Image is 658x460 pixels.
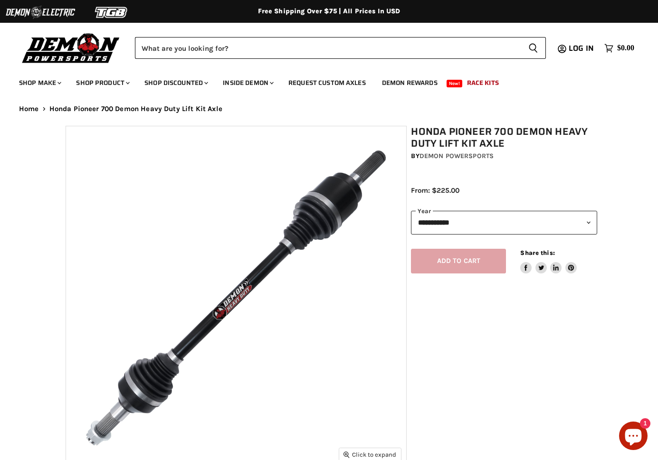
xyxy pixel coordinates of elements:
span: Log in [569,42,594,54]
a: Shop Make [12,73,67,93]
img: Demon Electric Logo 2 [5,3,76,21]
span: $0.00 [617,44,634,53]
aside: Share this: [520,249,577,274]
input: Search [135,37,521,59]
a: Inside Demon [216,73,279,93]
h1: Honda Pioneer 700 Demon Heavy Duty Lift Kit Axle [411,126,597,150]
div: by [411,151,597,161]
span: Honda Pioneer 700 Demon Heavy Duty Lift Kit Axle [49,105,222,113]
button: Search [521,37,546,59]
span: Click to expand [343,451,396,458]
a: $0.00 [600,41,639,55]
a: Home [19,105,39,113]
a: Demon Rewards [375,73,445,93]
a: Shop Discounted [137,73,214,93]
a: Log in [564,44,600,53]
select: year [411,211,597,234]
span: From: $225.00 [411,186,459,195]
img: TGB Logo 2 [76,3,147,21]
span: New! [447,80,463,87]
inbox-online-store-chat: Shopify online store chat [616,422,650,452]
a: Shop Product [69,73,135,93]
img: Demon Powersports [19,31,123,65]
form: Product [135,37,546,59]
span: Share this: [520,249,554,256]
a: Demon Powersports [420,152,494,160]
ul: Main menu [12,69,632,93]
a: Race Kits [460,73,506,93]
a: Request Custom Axles [281,73,373,93]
